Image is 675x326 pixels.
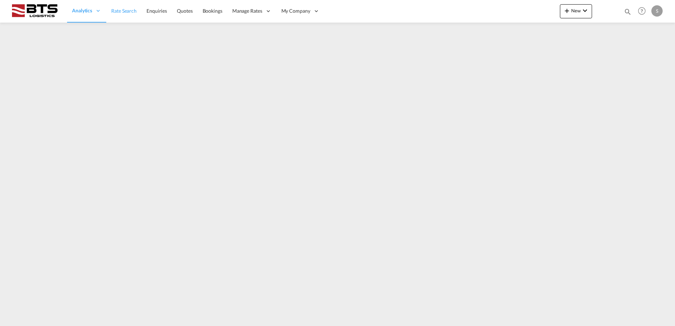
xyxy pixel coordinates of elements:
[581,6,589,15] md-icon: icon-chevron-down
[72,7,92,14] span: Analytics
[563,6,571,15] md-icon: icon-plus 400-fg
[624,8,632,16] md-icon: icon-magnify
[636,5,648,17] span: Help
[636,5,651,18] div: Help
[203,8,222,14] span: Bookings
[177,8,192,14] span: Quotes
[651,5,663,17] div: S
[111,8,137,14] span: Rate Search
[624,8,632,18] div: icon-magnify
[563,8,589,13] span: New
[147,8,167,14] span: Enquiries
[560,4,592,18] button: icon-plus 400-fgNewicon-chevron-down
[281,7,310,14] span: My Company
[232,7,262,14] span: Manage Rates
[11,3,58,19] img: cdcc71d0be7811ed9adfbf939d2aa0e8.png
